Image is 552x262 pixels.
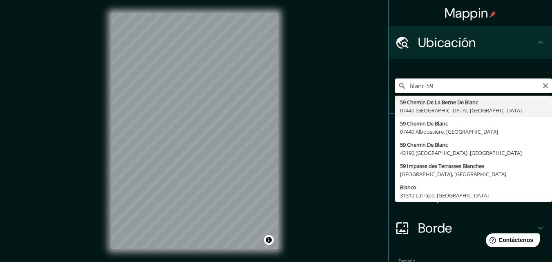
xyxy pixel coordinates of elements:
font: 07440 [GEOGRAPHIC_DATA], [GEOGRAPHIC_DATA] [400,107,522,114]
font: 31310 Latrape, [GEOGRAPHIC_DATA] [400,192,489,199]
canvas: Mapa [111,13,278,249]
font: Borde [418,219,452,237]
div: Borde [389,212,552,244]
input: Elige tu ciudad o zona [395,78,552,93]
font: [GEOGRAPHIC_DATA], [GEOGRAPHIC_DATA] [400,170,506,178]
div: Patas [389,114,552,146]
div: Ubicación [389,26,552,59]
div: Disposición [389,179,552,212]
font: Blanco [400,184,416,191]
div: Estilo [389,146,552,179]
font: 59 Chemin De La Berne De Blanc [400,99,478,106]
iframe: Lanzador de widgets de ayuda [479,230,543,253]
font: Mappin [445,4,488,22]
img: pin-icon.png [489,11,496,18]
font: 07440 Alboussière, [GEOGRAPHIC_DATA] [400,128,498,135]
button: Activar o desactivar atribución [264,235,274,245]
font: 59 Impasse des Terrasses Blanches [400,162,484,170]
font: 59 Chemin De Blanc [400,141,448,148]
font: 43190 [GEOGRAPHIC_DATA], [GEOGRAPHIC_DATA] [400,149,522,157]
font: Ubicación [418,34,476,51]
font: 59 Chemin De Blanc [400,120,448,127]
button: Claro [542,81,549,89]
